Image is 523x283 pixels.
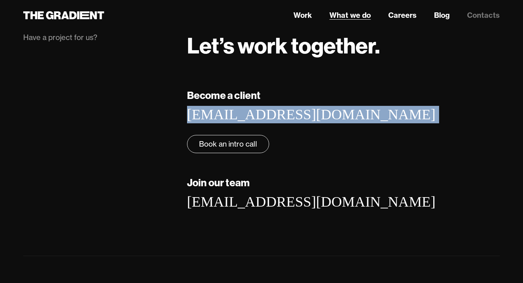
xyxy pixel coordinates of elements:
a: [EMAIL_ADDRESS][DOMAIN_NAME] [187,194,435,210]
strong: Join our team [187,176,250,189]
a: Careers [388,10,417,21]
a: Work [293,10,312,21]
strong: Let’s work together. [187,32,380,59]
a: Book an intro call [187,135,269,153]
div: Have a project for us? [23,32,173,43]
a: Contacts [467,10,500,21]
strong: Become a client [187,89,261,101]
a: What we do [329,10,371,21]
a: [EMAIL_ADDRESS][DOMAIN_NAME]‍ [187,106,435,123]
a: Blog [434,10,450,21]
